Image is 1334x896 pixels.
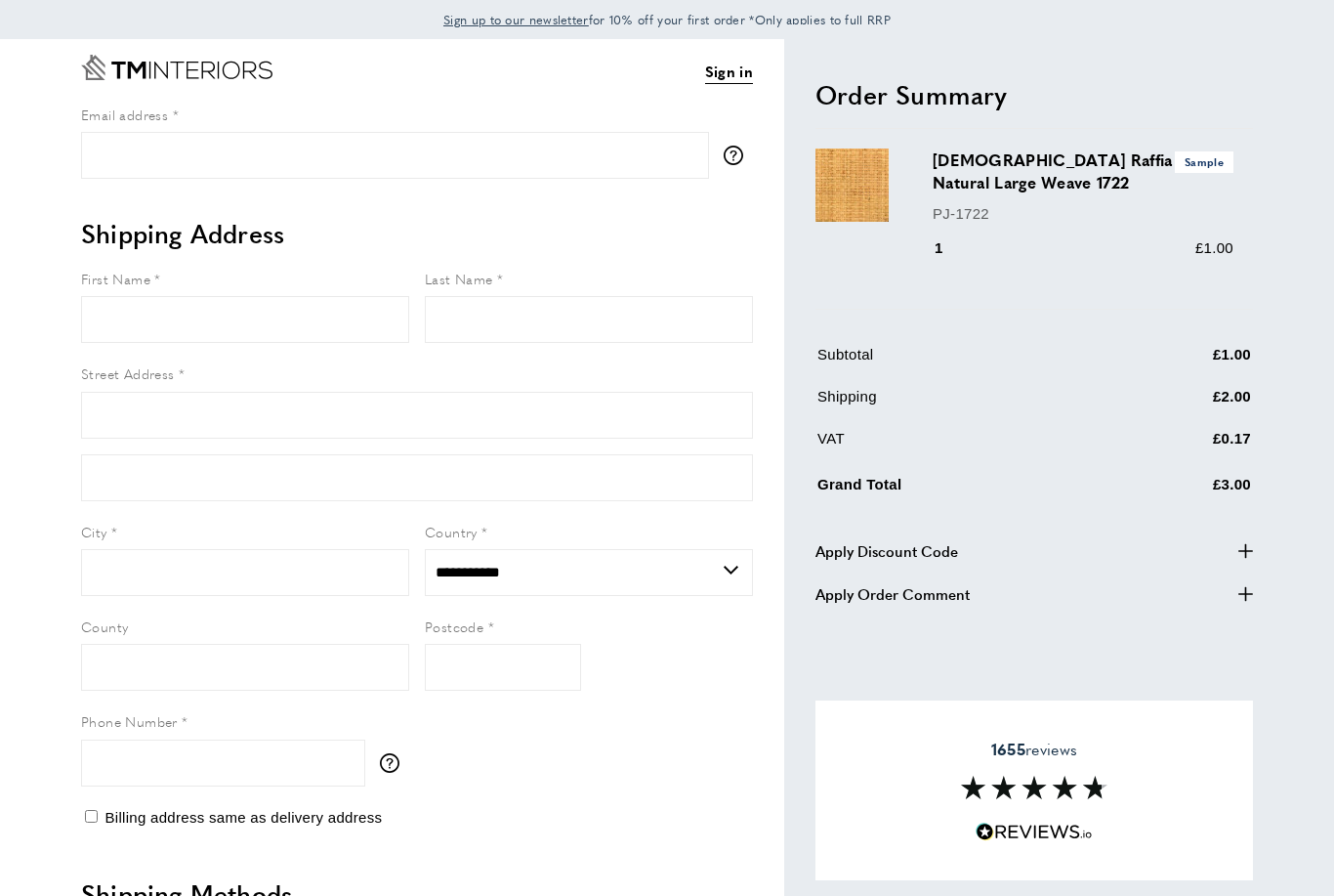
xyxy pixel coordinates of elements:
img: Reviews section [961,776,1107,799]
span: Phone Number [81,711,178,731]
span: £1.00 [1195,239,1233,256]
span: Country [425,522,478,541]
button: More information [380,753,409,773]
input: Billing address same as delivery address [85,810,98,823]
img: African Raffia Natural Large Weave 1722 [815,149,889,222]
td: VAT [817,427,1114,465]
h2: Shipping Address [81,216,753,251]
span: Sign up to our newsletter [443,11,589,28]
strong: 1655 [991,738,1025,760]
h3: [DEMOGRAPHIC_DATA] Raffia Natural Large Weave 1722 [933,149,1233,193]
span: for 10% off your first order *Only applies to full RRP [443,11,891,28]
span: Email address [81,105,168,124]
td: £3.00 [1116,469,1251,511]
span: Sample [1175,151,1233,172]
div: 1 [933,236,971,260]
a: Sign in [705,60,753,84]
img: Reviews.io 5 stars [976,823,1093,841]
span: City [81,522,107,541]
span: reviews [991,740,1077,759]
span: Apply Order Comment [815,582,970,606]
span: Postcode [425,617,483,636]
td: £2.00 [1116,385,1251,423]
button: More information [724,146,753,165]
td: £1.00 [1116,343,1251,381]
a: Go to Home page [81,55,272,80]
td: £0.17 [1116,427,1251,465]
span: Last Name [425,269,493,288]
td: Subtotal [817,343,1114,381]
td: Grand Total [817,469,1114,511]
span: Street Address [81,363,175,383]
a: Sign up to our newsletter [443,10,589,29]
td: Shipping [817,385,1114,423]
span: Apply Discount Code [815,539,958,563]
span: Billing address same as delivery address [104,809,382,826]
span: First Name [81,269,150,288]
h2: Order Summary [815,77,1253,112]
p: PJ-1722 [933,202,1233,226]
span: County [81,617,128,636]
